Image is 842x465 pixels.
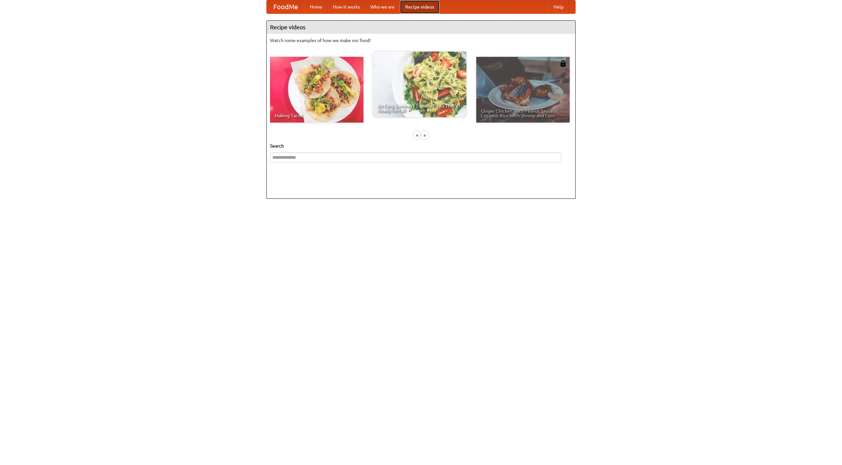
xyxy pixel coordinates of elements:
span: An Easy, Summery Tomato Pasta That's Ready for Fall [378,104,462,113]
a: Who we are [365,0,400,13]
a: Help [548,0,569,13]
div: » [422,131,428,139]
h5: Search [270,143,572,149]
a: Making Tacos [270,57,363,123]
a: An Easy, Summery Tomato Pasta That's Ready for Fall [373,52,466,117]
h4: Recipe videos [267,21,575,34]
p: Watch some examples of how we make our food! [270,37,572,44]
img: 483408.png [560,60,566,67]
a: Recipe videos [400,0,439,13]
div: « [414,131,420,139]
a: Home [305,0,328,13]
a: How it works [328,0,365,13]
a: FoodMe [267,0,305,13]
span: Making Tacos [275,113,359,118]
